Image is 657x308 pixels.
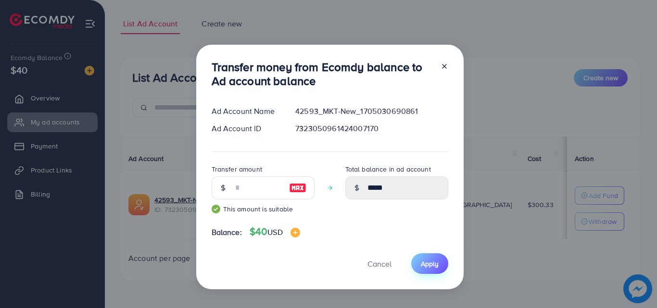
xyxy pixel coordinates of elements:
div: Ad Account ID [204,123,288,134]
img: image [291,228,300,237]
span: USD [267,227,282,237]
h3: Transfer money from Ecomdy balance to Ad account balance [212,60,433,88]
img: image [289,182,306,194]
div: Ad Account Name [204,106,288,117]
div: 42593_MKT-New_1705030690861 [288,106,455,117]
span: Apply [421,259,439,269]
label: Total balance in ad account [345,164,431,174]
label: Transfer amount [212,164,262,174]
button: Apply [411,253,448,274]
div: 7323050961424007170 [288,123,455,134]
span: Balance: [212,227,242,238]
span: Cancel [367,259,392,269]
button: Cancel [355,253,404,274]
small: This amount is suitable [212,204,315,214]
img: guide [212,205,220,213]
h4: $40 [250,226,300,238]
